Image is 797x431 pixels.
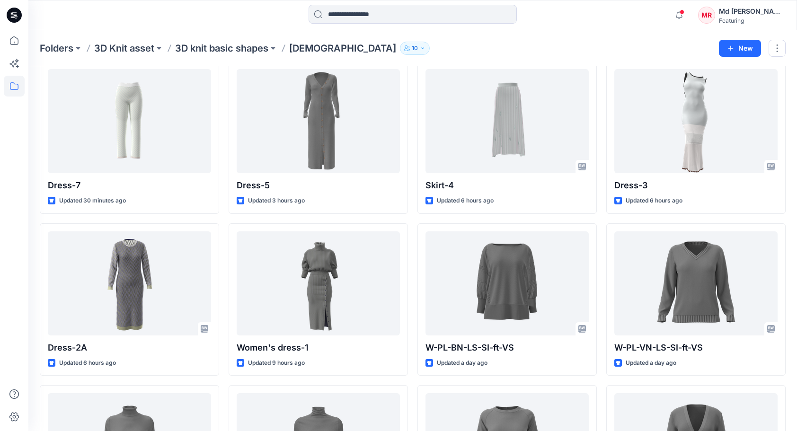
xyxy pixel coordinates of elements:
p: Updated 3 hours ago [248,196,305,206]
p: Updated 30 minutes ago [59,196,126,206]
p: [DEMOGRAPHIC_DATA] [289,42,396,55]
p: Updated 9 hours ago [248,358,305,368]
a: Dress-2A [48,231,211,335]
a: Folders [40,42,73,55]
p: Updated 6 hours ago [59,358,116,368]
p: W-PL-VN-LS-SI-ft-VS [614,341,778,354]
p: Dress-2A [48,341,211,354]
p: Updated 6 hours ago [437,196,494,206]
p: Dress-7 [48,179,211,192]
p: Women's dress-1 [237,341,400,354]
p: Dress-5 [237,179,400,192]
p: Updated 6 hours ago [626,196,682,206]
a: W-PL-VN-LS-SI-ft-VS [614,231,778,335]
p: Skirt-4 [425,179,589,192]
a: W-PL-BN-LS-SI-ft-VS [425,231,589,335]
p: 10 [412,43,418,53]
p: W-PL-BN-LS-SI-ft-VS [425,341,589,354]
a: 3D Knit asset [94,42,154,55]
a: Dress-5 [237,69,400,173]
p: Updated a day ago [437,358,487,368]
div: Featuring [719,17,785,24]
div: Md [PERSON_NAME][DEMOGRAPHIC_DATA] [719,6,785,17]
button: New [719,40,761,57]
a: Women's dress-1 [237,231,400,335]
a: Dress-7 [48,69,211,173]
div: MR [698,7,715,24]
a: Dress-3 [614,69,778,173]
a: 3D knit basic shapes [175,42,268,55]
button: 10 [400,42,430,55]
p: Dress-3 [614,179,778,192]
p: Updated a day ago [626,358,676,368]
a: Skirt-4 [425,69,589,173]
